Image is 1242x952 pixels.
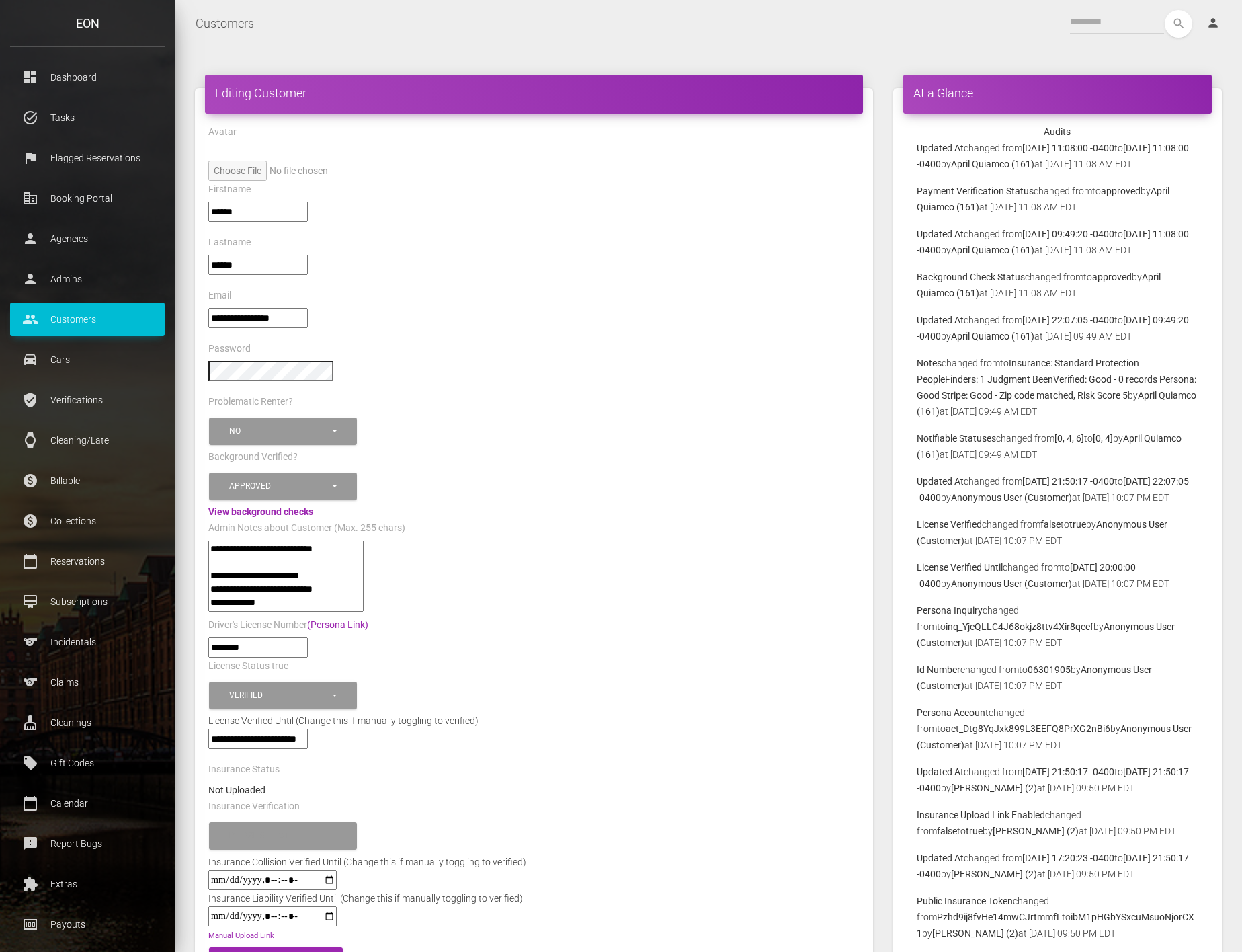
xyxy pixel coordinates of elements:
a: sports Claims [10,666,165,699]
b: inq_YjeQLLC4J68okjz8ttv4Xir8qcef [946,621,1093,632]
b: approved [1092,272,1132,282]
b: false [937,826,957,836]
a: cleaning_services Cleanings [10,706,165,740]
a: Manual Upload Link [208,931,274,940]
b: Anonymous User (Customer) [951,578,1072,589]
p: Calendar [20,793,155,814]
button: search [1165,10,1192,38]
label: Admin Notes about Customer (Max. 255 chars) [208,522,405,535]
a: Customers [196,7,254,40]
strong: Not Uploaded [208,785,265,795]
a: paid Collections [10,504,165,538]
p: Cleanings [20,713,155,733]
b: [0, 4, 6] [1054,433,1084,444]
p: changed from to by at [DATE] 10:07 PM EDT [917,705,1198,753]
label: Driver's License Number [208,619,368,632]
b: [DATE] 09:49:20 -0400 [1022,229,1114,239]
a: calendar_today Reservations [10,545,165,578]
div: Please select [229,830,331,842]
a: person Agencies [10,222,165,255]
b: [PERSON_NAME] (2) [951,783,1037,793]
a: card_membership Subscriptions [10,585,165,619]
p: changed from to by at [DATE] 09:50 PM EDT [917,764,1198,796]
b: [PERSON_NAME] (2) [993,826,1079,836]
label: Lastname [208,236,251,249]
a: drive_eta Cars [10,343,165,376]
p: Verifications [20,390,155,410]
p: Gift Codes [20,753,155,773]
b: 06301905 [1028,664,1071,675]
p: Agencies [20,229,155,249]
b: act_Dtg8YqJxk899L3EEFQ8PrXG2nBi6 [946,723,1110,734]
label: Password [208,342,251,356]
p: changed from to by at [DATE] 09:49 AM EDT [917,312,1198,344]
a: local_offer Gift Codes [10,746,165,780]
p: changed from to by at [DATE] 10:07 PM EDT [917,473,1198,506]
b: Public Insurance Token [917,896,1013,906]
a: verified_user Verifications [10,383,165,417]
label: Problematic Renter? [208,395,293,409]
b: [PERSON_NAME] (2) [932,928,1018,939]
label: License Status true [208,660,288,673]
b: [DATE] 22:07:05 -0400 [1022,315,1114,325]
a: dashboard Dashboard [10,61,165,94]
button: No [209,418,357,445]
b: Id Number [917,664,960,675]
p: Collections [20,511,155,531]
a: watch Cleaning/Late [10,424,165,457]
p: changed from to by at [DATE] 09:50 PM EDT [917,893,1198,941]
p: changed from to by at [DATE] 11:08 AM EDT [917,140,1198,172]
b: April Quiamco (161) [951,245,1034,255]
p: Reservations [20,551,155,571]
a: calendar_today Calendar [10,787,165,820]
p: Cleaning/Late [20,430,155,450]
a: feedback Report Bugs [10,827,165,861]
b: true [1069,519,1086,530]
a: flag Flagged Reservations [10,141,165,175]
b: April Quiamco (161) [951,159,1034,169]
label: Background Verified? [208,450,298,464]
b: Notifiable Statuses [917,433,996,444]
b: Updated At [917,476,964,487]
div: Verified [229,690,331,701]
p: Incidentals [20,632,155,652]
b: [DATE] 21:50:17 -0400 [1022,766,1114,777]
div: Insurance Liability Verified Until (Change this if manually toggling to verified) [198,890,533,906]
p: changed from to by at [DATE] 11:08 AM EDT [917,269,1198,301]
a: task_alt Tasks [10,101,165,134]
p: Dashboard [20,67,155,87]
p: Billable [20,471,155,491]
b: Updated At [917,766,964,777]
b: License Verified Until [917,562,1003,573]
b: Persona Inquiry [917,605,983,616]
a: sports Incidentals [10,625,165,659]
p: Payouts [20,914,155,935]
b: Pzhd9ij8fvHe14mwCJrtmmfL [937,912,1062,922]
b: true [966,826,983,836]
p: changed from to by at [DATE] 09:50 PM EDT [917,850,1198,882]
p: Extras [20,874,155,894]
a: paid Billable [10,464,165,498]
p: changed from to by at [DATE] 11:08 AM EDT [917,183,1198,215]
p: changed from to by at [DATE] 09:49 AM EDT [917,355,1198,420]
b: false [1040,519,1061,530]
a: extension Extras [10,867,165,901]
strong: Audits [1044,126,1071,137]
p: changed from to by at [DATE] 10:07 PM EDT [917,516,1198,549]
p: Customers [20,309,155,329]
b: Insurance: Standard Protection PeopleFinders: 1 Judgment BeenVerified: Good - 0 records Persona: ... [917,358,1196,401]
b: Updated At [917,852,964,863]
b: Background Check Status [917,272,1025,282]
b: Insurance Upload Link Enabled [917,809,1045,820]
button: Please select [209,822,357,850]
p: changed from to by at [DATE] 10:07 PM EDT [917,602,1198,651]
b: Persona Account [917,707,989,718]
p: Flagged Reservations [20,148,155,168]
b: Notes [917,358,942,368]
a: (Persona Link) [307,619,368,630]
label: Insurance Status [208,763,280,777]
p: Report Bugs [20,834,155,854]
p: Cars [20,350,155,370]
h4: Editing Customer [215,85,853,102]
